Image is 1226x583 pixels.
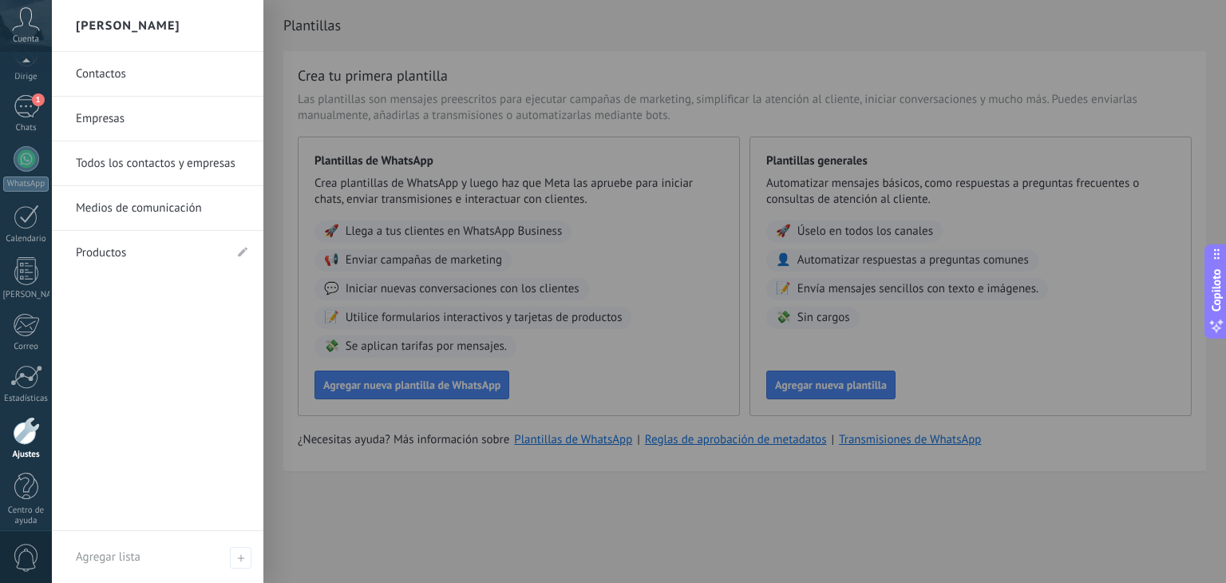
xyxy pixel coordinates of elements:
font: Productos [76,245,126,260]
font: Agregar lista [76,549,140,565]
font: Contactos [76,66,126,81]
a: Empresas [76,97,247,141]
a: Productos [76,231,223,276]
a: Todos los contactos y empresas [76,141,247,186]
font: Centro de ayuda [8,505,44,526]
font: 1 [36,94,41,105]
font: Calendario [6,233,45,244]
font: Chats [15,122,36,133]
span: Agregar lista [230,547,251,569]
a: Medios de comunicación [76,186,247,231]
font: Todos los contactos y empresas [76,156,235,171]
font: [PERSON_NAME] [3,289,66,300]
font: Ajustes [12,449,39,460]
a: Contactos [76,52,247,97]
font: Dirige [14,71,37,82]
font: Estadísticas [4,393,48,404]
font: [PERSON_NAME] [76,18,180,34]
font: Empresas [76,111,125,126]
font: Correo [14,341,38,352]
font: WhatsApp [7,178,45,189]
font: Copiloto [1208,269,1224,312]
font: Medios de comunicación [76,200,202,216]
font: Cuenta [13,34,39,45]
